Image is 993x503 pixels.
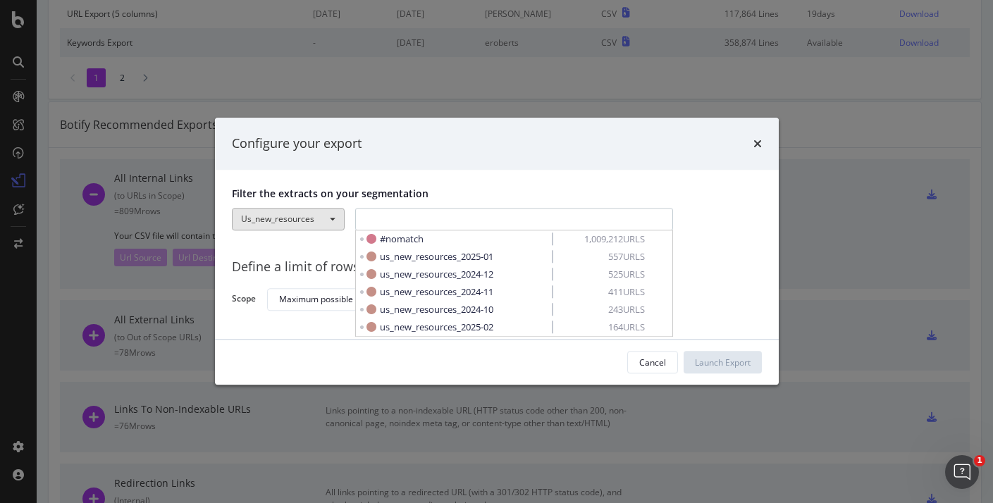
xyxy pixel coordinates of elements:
[753,135,762,153] div: times
[974,455,985,466] span: 1
[232,208,345,230] button: Us_new_resources
[552,303,645,316] span: 243 URLS
[279,295,383,304] div: Maximum possible (100M)
[232,258,762,276] div: Define a limit of rows to export
[552,250,645,263] span: 557 URLS
[232,135,362,153] div: Configure your export
[380,233,424,246] span: #nomatch
[695,356,751,368] div: Launch Export
[552,232,645,246] span: 1,009,212 URLS
[945,455,979,489] iframe: Intercom live chat
[639,356,666,368] div: Cancel
[232,293,256,309] label: Scope
[684,352,762,374] button: Launch Export
[380,321,493,334] span: us_new_resources_2025-02
[552,321,645,334] span: 164 URLS
[380,286,493,299] span: us_new_resources_2024-11
[627,352,678,374] button: Cancel
[380,268,493,281] span: us_new_resources_2024-12
[552,285,645,299] span: 411 URLS
[380,251,493,263] span: us_new_resources_2025-01
[552,268,645,281] span: 525 URLS
[267,288,401,311] button: Maximum possible (100M)
[215,118,779,385] div: modal
[232,187,762,201] p: Filter the extracts on your segmentation
[380,304,493,316] span: us_new_resources_2024-10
